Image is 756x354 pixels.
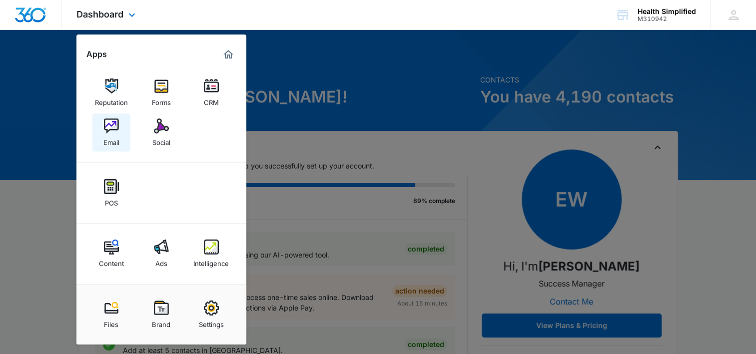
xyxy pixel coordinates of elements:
div: account name [638,7,696,15]
a: Email [92,113,130,151]
a: Marketing 360® Dashboard [220,46,236,62]
div: Social [152,133,170,146]
a: Brand [142,295,180,333]
div: Forms [152,93,171,106]
div: CRM [204,93,219,106]
a: Forms [142,73,180,111]
a: Files [92,295,130,333]
a: Settings [192,295,230,333]
div: Settings [199,315,224,328]
a: Intelligence [192,234,230,272]
span: Dashboard [76,9,123,19]
div: account id [638,15,696,22]
a: Reputation [92,73,130,111]
a: Ads [142,234,180,272]
div: Files [104,315,118,328]
a: CRM [192,73,230,111]
div: Reputation [95,93,128,106]
div: Ads [155,254,167,267]
div: Email [103,133,119,146]
div: Intelligence [193,254,229,267]
a: Content [92,234,130,272]
a: POS [92,174,130,212]
a: Social [142,113,180,151]
h2: Apps [86,49,107,59]
div: Content [99,254,124,267]
div: POS [105,194,118,207]
div: Brand [152,315,170,328]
